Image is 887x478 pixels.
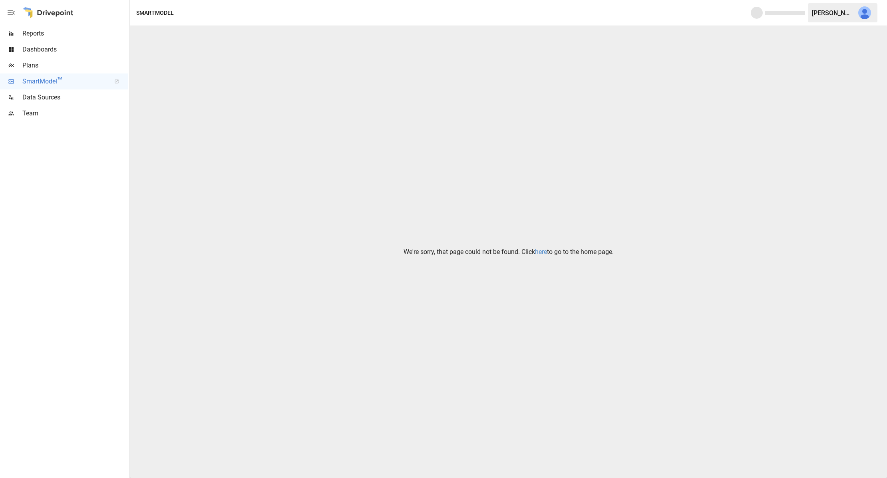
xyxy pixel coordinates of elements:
[22,45,128,54] span: Dashboards
[853,2,876,24] button: Will Gahagan
[22,61,128,70] span: Plans
[404,247,614,257] p: We're sorry, that page could not be found. Click to go to the home page.
[858,6,871,19] img: Will Gahagan
[22,77,105,86] span: SmartModel
[22,109,128,118] span: Team
[57,75,63,85] span: ™
[22,93,128,102] span: Data Sources
[535,248,547,256] a: here
[812,9,853,17] div: [PERSON_NAME]
[22,29,128,38] span: Reports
